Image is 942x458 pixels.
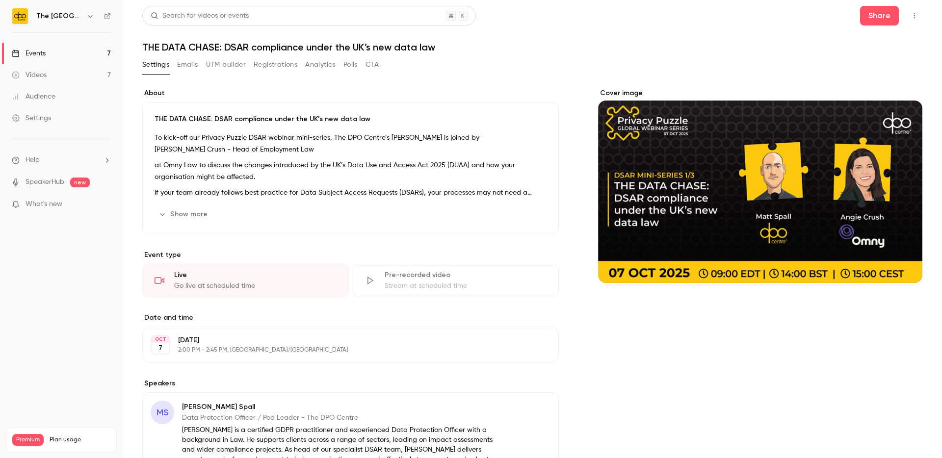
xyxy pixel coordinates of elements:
[12,113,51,123] div: Settings
[155,159,547,183] p: at Omny Law to discuss the changes introduced by the UK’s Data Use and Access Act 2025 (DUAA) and...
[182,413,495,423] p: Data Protection Officer / Pod Leader - The DPO Centre
[178,335,507,345] p: [DATE]
[598,88,922,283] section: Cover image
[353,264,559,297] div: Pre-recorded videoStream at scheduled time
[70,178,90,187] span: new
[36,11,82,21] h6: The [GEOGRAPHIC_DATA]
[155,206,213,222] button: Show more
[206,57,246,73] button: UTM builder
[142,250,559,260] p: Event type
[158,343,162,353] p: 7
[142,88,559,98] label: About
[12,155,111,165] li: help-dropdown-opener
[12,49,46,58] div: Events
[598,88,922,98] label: Cover image
[26,155,40,165] span: Help
[26,199,62,209] span: What's new
[385,281,547,291] div: Stream at scheduled time
[142,264,349,297] div: LiveGo live at scheduled time
[12,8,28,24] img: The DPO Centre
[178,346,507,354] p: 2:00 PM - 2:45 PM, [GEOGRAPHIC_DATA]/[GEOGRAPHIC_DATA]
[860,6,899,25] button: Share
[366,57,379,73] button: CTA
[12,70,47,80] div: Videos
[174,270,337,280] div: Live
[12,92,55,102] div: Audience
[99,200,111,209] iframe: Noticeable Trigger
[142,41,922,53] h1: THE DATA CHASE: DSAR compliance under the UK’s new data law
[151,11,249,21] div: Search for videos or events
[155,187,547,199] p: If your team already follows best practice for Data Subject Access Requests (DSARs), your process...
[174,281,337,291] div: Go live at scheduled time
[177,57,198,73] button: Emails
[254,57,297,73] button: Registrations
[12,434,44,446] span: Premium
[142,57,169,73] button: Settings
[343,57,358,73] button: Polls
[305,57,336,73] button: Analytics
[152,336,169,343] div: OCT
[157,406,168,419] span: MS
[155,114,547,124] p: THE DATA CHASE: DSAR compliance under the UK’s new data law
[50,436,110,444] span: Plan usage
[142,313,559,323] label: Date and time
[142,379,559,388] label: Speakers
[182,402,495,412] p: [PERSON_NAME] Spall
[385,270,547,280] div: Pre-recorded video
[155,132,547,155] p: To kick-off our Privacy Puzzle DSAR webinar mini-series, The DPO Centre’s [PERSON_NAME] is joined...
[26,177,64,187] a: SpeakerHub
